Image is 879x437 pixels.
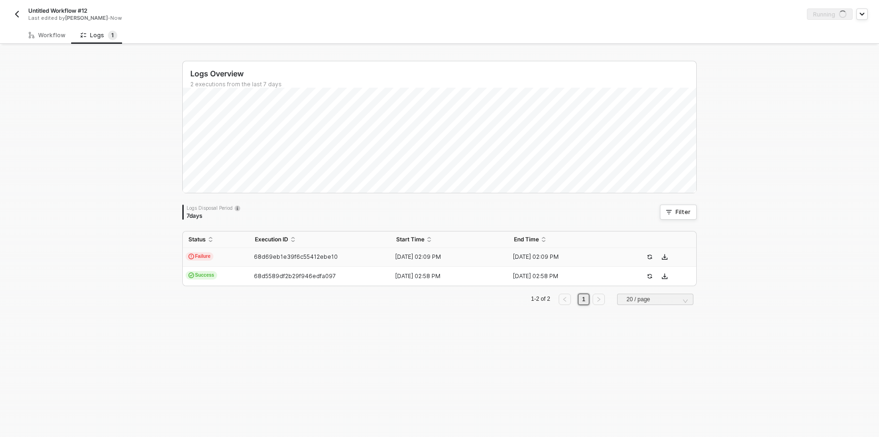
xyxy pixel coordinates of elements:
input: Page Size [623,294,688,305]
div: Filter [676,208,691,216]
div: [DATE] 02:09 PM [508,253,619,261]
button: left [559,294,571,305]
span: icon-exclamation [188,254,194,259]
div: 7 days [187,212,240,220]
span: Success [186,271,217,280]
li: 1-2 of 2 [529,294,552,305]
div: Logs [81,31,117,40]
button: back [11,8,23,20]
span: Start Time [396,236,424,243]
div: [DATE] 02:58 PM [508,272,619,280]
span: [PERSON_NAME] [65,15,108,21]
img: back [13,10,21,18]
th: Start Time [391,231,508,248]
sup: 1 [108,31,117,40]
div: Page Size [617,294,693,309]
div: Workflow [29,32,65,39]
th: Status [183,231,249,248]
div: [DATE] 02:58 PM [391,272,501,280]
span: 20 / page [627,292,688,306]
li: Next Page [591,294,606,305]
th: Execution ID [249,231,391,248]
span: Status [188,236,206,243]
button: Runningicon-loader [807,8,853,20]
li: 1 [578,294,589,305]
div: Last edited by - Now [28,15,418,22]
span: 68d5589df2b29f946edfa097 [254,272,336,280]
button: right [593,294,605,305]
span: Execution ID [255,236,288,243]
span: 68d69eb1e39f6c55412ebe10 [254,253,338,260]
span: icon-download [662,254,667,260]
button: Filter [660,205,697,220]
span: right [596,297,602,302]
span: End Time [514,236,539,243]
span: Failure [186,252,213,261]
div: Logs Overview [190,69,696,79]
a: 1 [579,294,588,305]
span: left [562,297,568,302]
span: icon-success-page [647,254,652,260]
th: End Time [508,231,626,248]
span: Untitled Workflow #12 [28,7,87,15]
span: icon-cards [188,272,194,278]
div: 2 executions from the last 7 days [190,81,696,88]
div: Logs Disposal Period [187,205,240,211]
li: Previous Page [557,294,572,305]
span: 1 [111,32,114,39]
span: icon-download [662,273,667,279]
span: icon-success-page [647,273,652,279]
div: [DATE] 02:09 PM [391,253,501,261]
